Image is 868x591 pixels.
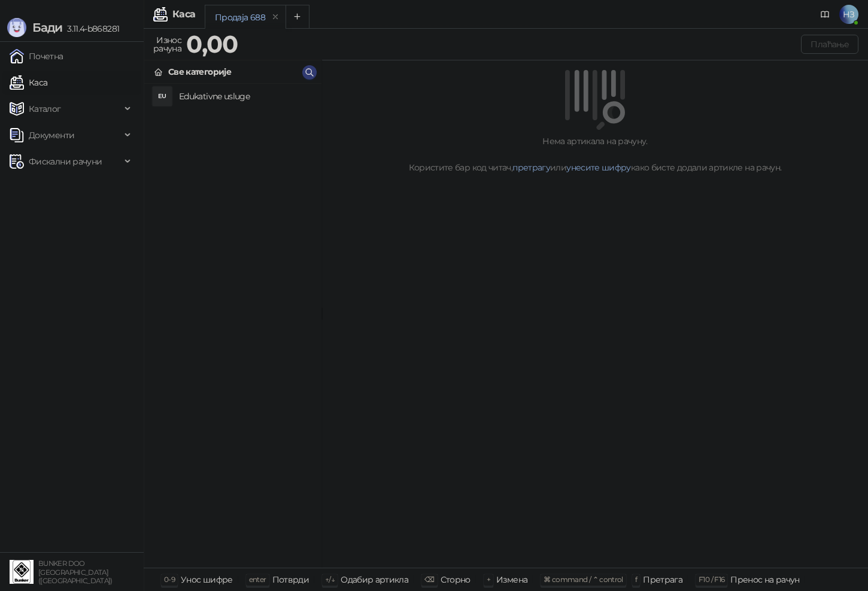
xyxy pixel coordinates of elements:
[730,572,799,587] div: Пренос на рачун
[487,575,490,584] span: +
[249,575,266,584] span: enter
[336,135,854,174] div: Нема артикала на рачуну. Користите бар код читач, или како бисте додали артикле на рачун.
[424,575,434,584] span: ⌫
[815,5,834,24] a: Документација
[144,84,321,568] div: grid
[10,560,34,584] img: 64x64-companyLogo-d200c298-da26-4023-afd4-f376f589afb5.jpeg
[164,575,175,584] span: 0-9
[325,575,335,584] span: ↑/↓
[186,29,238,59] strong: 0,00
[566,162,631,173] a: унесите шифру
[29,123,74,147] span: Документи
[643,572,682,587] div: Претрага
[179,87,312,106] h4: Edukativne usluge
[168,65,231,78] div: Све категорије
[286,5,309,29] button: Add tab
[512,162,550,173] a: претрагу
[38,559,113,585] small: BUNKER DOO [GEOGRAPHIC_DATA] ([GEOGRAPHIC_DATA])
[62,23,119,34] span: 3.11.4-b868281
[268,12,283,22] button: remove
[635,575,637,584] span: f
[153,87,172,106] div: EU
[32,20,62,35] span: Бади
[10,44,63,68] a: Почетна
[151,32,184,56] div: Износ рачуна
[10,71,47,95] a: Каса
[7,18,26,37] img: Logo
[341,572,408,587] div: Одабир артикла
[172,10,195,19] div: Каса
[544,575,623,584] span: ⌘ command / ⌃ control
[441,572,471,587] div: Сторно
[272,572,309,587] div: Потврди
[181,572,233,587] div: Унос шифре
[29,150,102,173] span: Фискални рачуни
[801,35,858,54] button: Плаћање
[215,11,265,24] div: Продаја 688
[699,575,724,584] span: F10 / F16
[839,5,858,24] span: НЗ
[496,572,527,587] div: Измена
[29,97,61,121] span: Каталог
